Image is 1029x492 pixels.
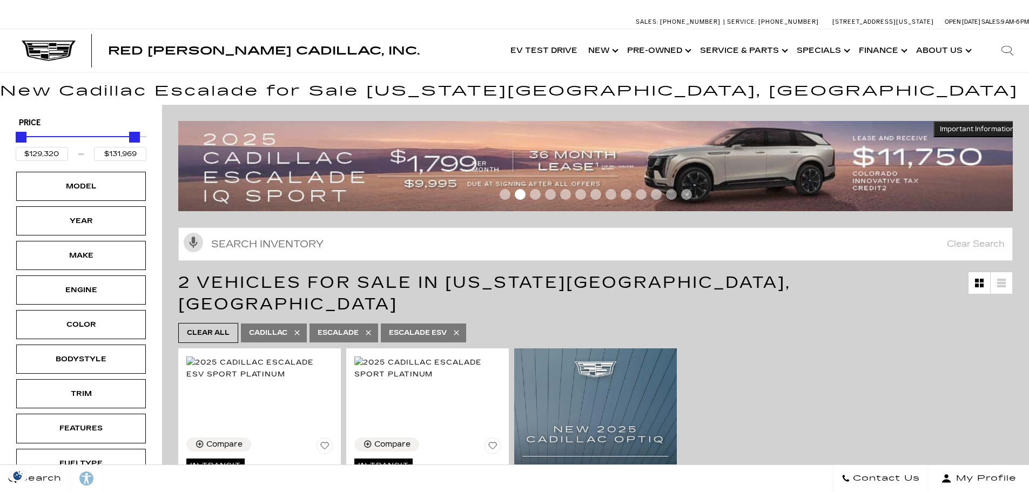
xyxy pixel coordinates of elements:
a: Red [PERSON_NAME] Cadillac, Inc. [108,45,420,56]
button: Open user profile menu [929,465,1029,492]
span: Go to slide 2 [515,189,526,200]
div: Model [54,180,108,192]
span: Go to slide 8 [606,189,616,200]
span: 9 AM-6 PM [1001,18,1029,25]
button: Save Vehicle [317,437,333,458]
input: Maximum [94,147,146,161]
img: 2025 Cadillac Escalade Sport Platinum [354,356,501,380]
span: [PHONE_NUMBER] [758,18,819,25]
button: Save Vehicle [485,437,501,458]
span: Go to slide 13 [681,189,692,200]
div: ColorColor [16,310,146,339]
div: Compare [374,440,411,449]
div: Year [54,215,108,227]
span: Go to slide 11 [651,189,662,200]
span: [PHONE_NUMBER] [660,18,721,25]
span: Red [PERSON_NAME] Cadillac, Inc. [108,44,420,57]
a: Finance [853,29,911,72]
span: Go to slide 9 [621,189,631,200]
span: Go to slide 6 [575,189,586,200]
input: Minimum [16,147,68,161]
a: Specials [791,29,853,72]
section: Click to Open Cookie Consent Modal [5,470,30,481]
span: Sales: [636,18,658,25]
span: Go to slide 5 [560,189,571,200]
div: BodystyleBodystyle [16,345,146,374]
span: Go to slide 4 [545,189,556,200]
div: Maximum Price [129,132,140,143]
div: Price [16,128,146,161]
span: 2 Vehicles for Sale in [US_STATE][GEOGRAPHIC_DATA], [GEOGRAPHIC_DATA] [178,273,791,314]
span: In Transit [354,459,413,473]
img: Opt-Out Icon [5,470,30,481]
input: Search Inventory [178,227,1013,261]
span: Service: [727,18,757,25]
div: Fueltype [54,457,108,469]
div: YearYear [16,206,146,235]
div: Engine [54,284,108,296]
span: Escalade [318,326,359,340]
button: Compare Vehicle [186,437,251,451]
a: Contact Us [833,465,929,492]
div: TrimTrim [16,379,146,408]
div: MakeMake [16,241,146,270]
div: Features [54,422,108,434]
span: Contact Us [850,471,920,486]
a: Service & Parts [695,29,791,72]
span: Open [DATE] [945,18,980,25]
div: FueltypeFueltype [16,449,146,478]
a: Pre-Owned [622,29,695,72]
a: About Us [911,29,975,72]
span: Go to slide 1 [500,189,510,200]
img: 2025 Cadillac Escalade ESV Sport Platinum [186,356,333,380]
div: ModelModel [16,172,146,201]
div: FeaturesFeatures [16,414,146,443]
div: Color [54,319,108,331]
span: Sales: [981,18,1001,25]
span: Go to slide 12 [666,189,677,200]
button: Compare Vehicle [354,437,419,451]
span: Clear All [187,326,230,340]
span: Cadillac [249,326,287,340]
span: My Profile [952,471,1017,486]
div: Minimum Price [16,132,26,143]
div: Bodystyle [54,353,108,365]
svg: Click to toggle on voice search [184,233,203,252]
span: Go to slide 7 [590,189,601,200]
img: 2508-August-FOM-Escalade-IQ-Lease9 [178,121,1021,211]
a: New [583,29,622,72]
span: Important Information [940,125,1014,133]
span: Escalade ESV [389,326,447,340]
div: Compare [206,440,243,449]
a: EV Test Drive [505,29,583,72]
a: Service: [PHONE_NUMBER] [723,19,822,25]
div: EngineEngine [16,275,146,305]
div: Make [54,250,108,261]
div: Trim [54,388,108,400]
span: Search [17,471,62,486]
h5: Price [19,118,143,128]
span: In Transit [186,459,245,473]
span: Go to slide 3 [530,189,541,200]
a: [STREET_ADDRESS][US_STATE] [832,18,934,25]
a: Sales: [PHONE_NUMBER] [636,19,723,25]
img: Cadillac Dark Logo with Cadillac White Text [22,41,76,61]
span: Go to slide 10 [636,189,647,200]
